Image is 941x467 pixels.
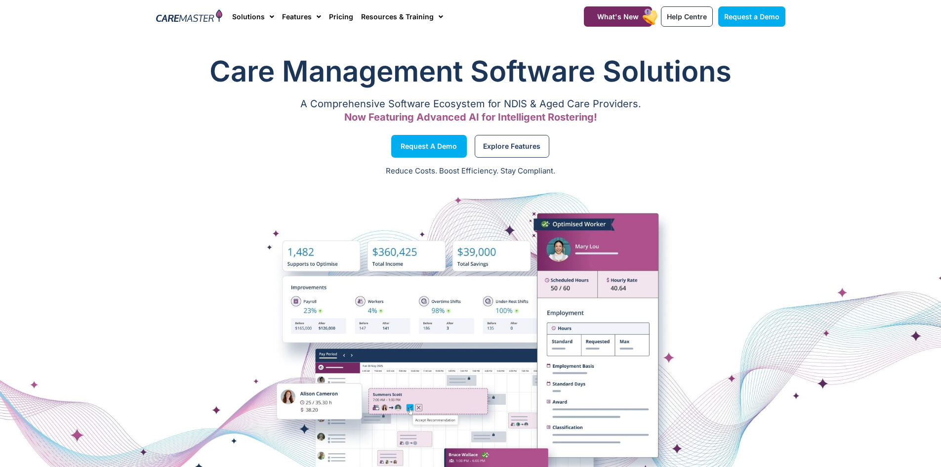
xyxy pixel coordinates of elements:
h1: Care Management Software Solutions [156,51,785,91]
span: Request a Demo [724,12,779,21]
span: Help Centre [667,12,707,21]
span: Request a Demo [401,144,457,149]
p: Reduce Costs. Boost Efficiency. Stay Compliant. [6,166,935,177]
a: Request a Demo [391,135,467,158]
a: What's New [584,6,652,27]
a: Explore Features [475,135,549,158]
a: Help Centre [661,6,713,27]
span: Now Featuring Advanced AI for Intelligent Rostering! [344,111,597,123]
p: A Comprehensive Software Ecosystem for NDIS & Aged Care Providers. [156,101,785,107]
span: What's New [597,12,639,21]
span: Explore Features [483,144,540,149]
img: CareMaster Logo [156,9,223,24]
a: Request a Demo [718,6,785,27]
